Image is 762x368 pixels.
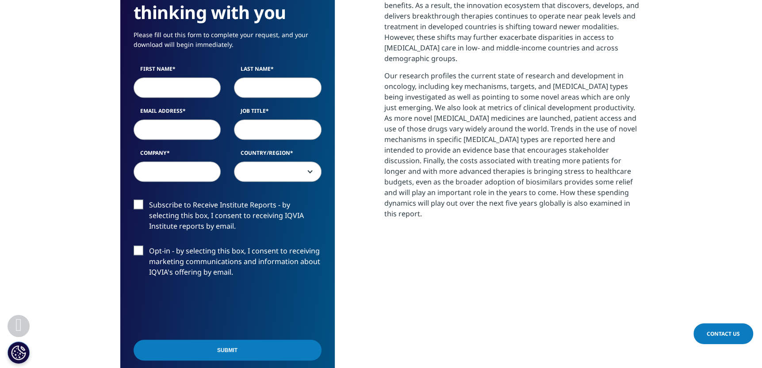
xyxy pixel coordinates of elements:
[134,149,221,161] label: Company
[234,65,322,77] label: Last Name
[384,70,642,226] p: Our research profiles the current state of research and development in oncology, including key me...
[8,341,30,364] button: Cookies Settings
[134,340,322,360] input: Submit
[707,330,740,337] span: Contact Us
[134,199,322,236] label: Subscribe to Receive Institute Reports - by selecting this box, I consent to receiving IQVIA Inst...
[234,107,322,119] label: Job Title
[234,149,322,161] label: Country/Region
[134,245,322,282] label: Opt-in - by selecting this box, I consent to receiving marketing communications and information a...
[693,323,753,344] a: Contact Us
[134,291,268,326] iframe: reCAPTCHA
[134,65,221,77] label: First Name
[134,30,322,56] p: Please fill out this form to complete your request, and your download will begin immediately.
[134,107,221,119] label: Email Address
